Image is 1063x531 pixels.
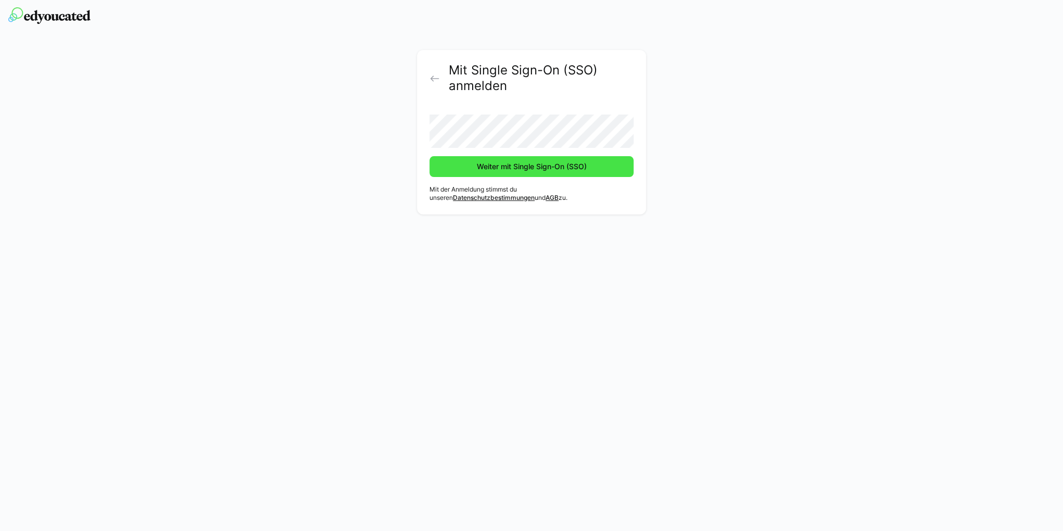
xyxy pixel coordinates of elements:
[475,161,588,172] span: Weiter mit Single Sign-On (SSO)
[449,62,634,94] h2: Mit Single Sign-On (SSO) anmelden
[453,194,535,201] a: Datenschutzbestimmungen
[546,194,559,201] a: AGB
[8,7,91,24] img: edyoucated
[429,185,634,202] p: Mit der Anmeldung stimmst du unseren und zu.
[429,156,634,177] button: Weiter mit Single Sign-On (SSO)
